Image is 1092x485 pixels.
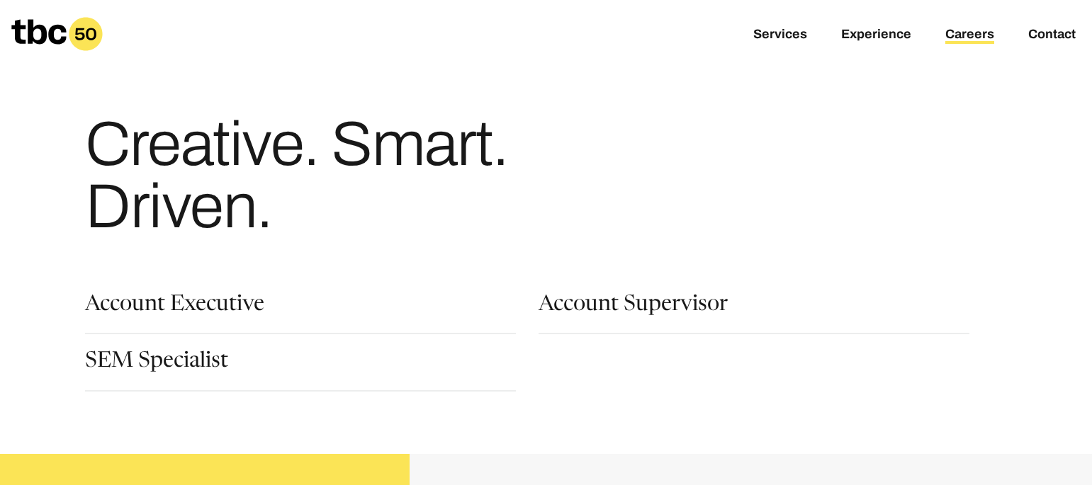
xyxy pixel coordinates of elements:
a: Experience [841,27,911,44]
a: Account Supervisor [539,295,728,319]
a: Careers [945,27,994,44]
a: SEM Specialist [85,351,228,375]
a: Services [753,27,807,44]
a: Contact [1028,27,1076,44]
a: Homepage [11,17,103,51]
h1: Creative. Smart. Driven. [85,113,629,238]
a: Account Executive [85,295,264,319]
